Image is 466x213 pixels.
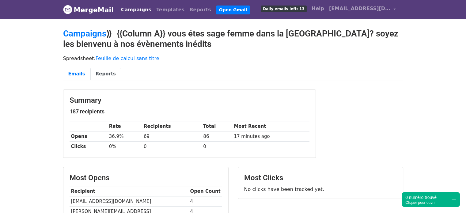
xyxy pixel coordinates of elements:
p: Spreadsheet: [63,55,403,62]
img: MergeMail logo [63,5,72,14]
a: Daily emails left: 13 [258,2,309,15]
th: Total [202,121,232,131]
td: 0 [202,142,232,152]
a: Feuille de calcul sans titre [96,55,159,61]
a: Campaigns [119,4,154,16]
a: Templates [154,4,187,16]
th: Opens [70,131,108,142]
p: No clicks have been tracked yet. [244,186,397,192]
a: Reports [90,68,121,80]
td: 86 [202,131,232,142]
span: Daily emails left: 13 [261,6,306,12]
td: 69 [142,131,202,142]
h3: Summary [70,96,309,105]
a: [EMAIL_ADDRESS][DOMAIN_NAME] [327,2,398,17]
td: 4 [189,196,222,207]
a: MergeMail [63,3,114,16]
h2: ⟫ {{Column A}} vous étes sage femme dans la [GEOGRAPHIC_DATA]? soyez les bienvenu à nos évènement... [63,29,403,49]
div: Widget de chat [435,184,466,213]
a: Help [309,2,327,15]
h3: Most Clicks [244,173,397,182]
td: 17 minutes ago [233,131,309,142]
th: Rate [108,121,142,131]
a: Open Gmail [216,6,250,14]
a: Emails [63,68,90,80]
th: Most Recent [233,121,309,131]
td: 0 [142,142,202,152]
h3: Most Opens [70,173,222,182]
th: Recipient [70,186,189,196]
a: Reports [187,4,214,16]
iframe: Chat Widget [435,184,466,213]
span: [EMAIL_ADDRESS][DOMAIN_NAME] [329,5,390,12]
td: 36.9% [108,131,142,142]
th: Clicks [70,142,108,152]
h5: 187 recipients [70,108,309,115]
td: [EMAIL_ADDRESS][DOMAIN_NAME] [70,196,189,207]
th: Open Count [189,186,222,196]
td: 0% [108,142,142,152]
a: Campaigns [63,29,106,39]
th: Recipients [142,121,202,131]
